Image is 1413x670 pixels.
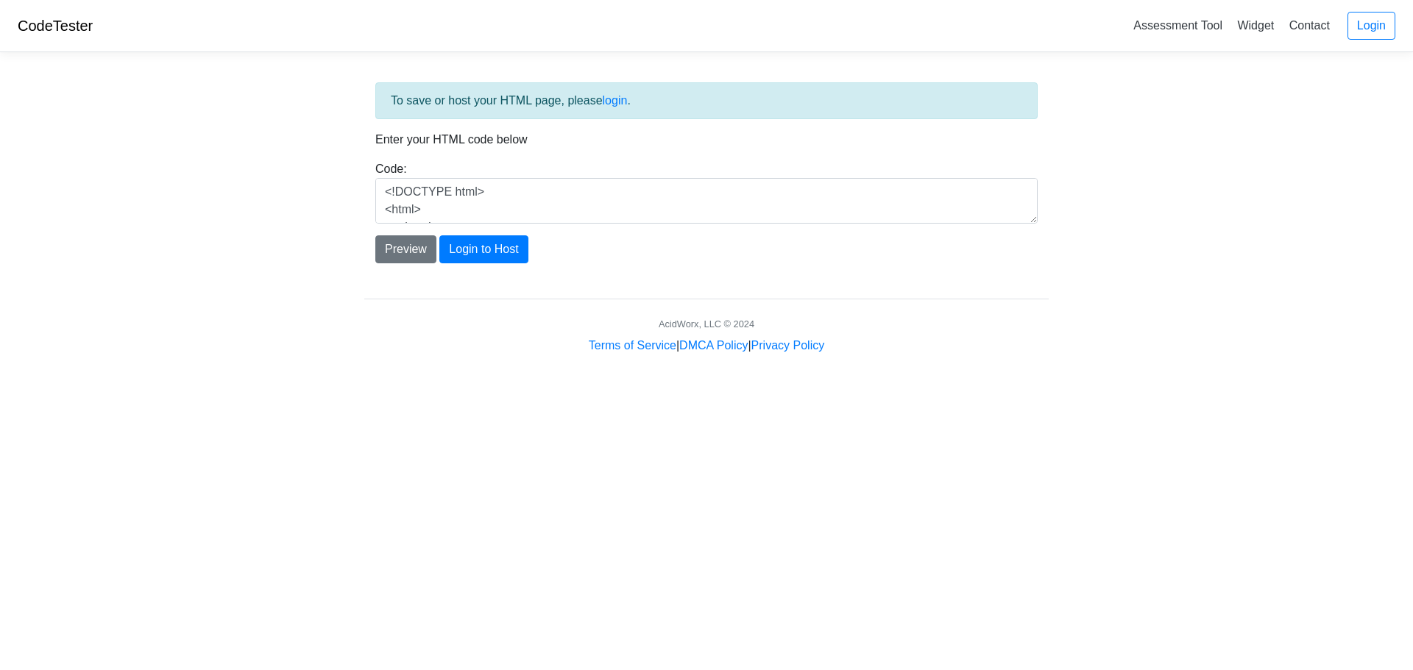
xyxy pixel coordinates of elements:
a: CodeTester [18,18,93,34]
a: Login [1348,12,1395,40]
textarea: <!DOCTYPE html> <html> <head> <title>Test</title> </head> <body> <h1>Hello, world!</h1> </body> <... [375,178,1038,224]
a: login [603,94,628,107]
a: DMCA Policy [679,339,748,352]
a: Contact [1283,13,1336,38]
div: To save or host your HTML page, please . [375,82,1038,119]
div: | | [589,337,824,354]
a: Widget [1231,13,1280,38]
div: AcidWorx, LLC © 2024 [659,317,754,331]
p: Enter your HTML code below [375,131,1038,149]
div: Code: [364,160,1049,224]
button: Login to Host [439,235,528,263]
a: Terms of Service [589,339,676,352]
a: Assessment Tool [1127,13,1228,38]
button: Preview [375,235,436,263]
a: Privacy Policy [751,339,825,352]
